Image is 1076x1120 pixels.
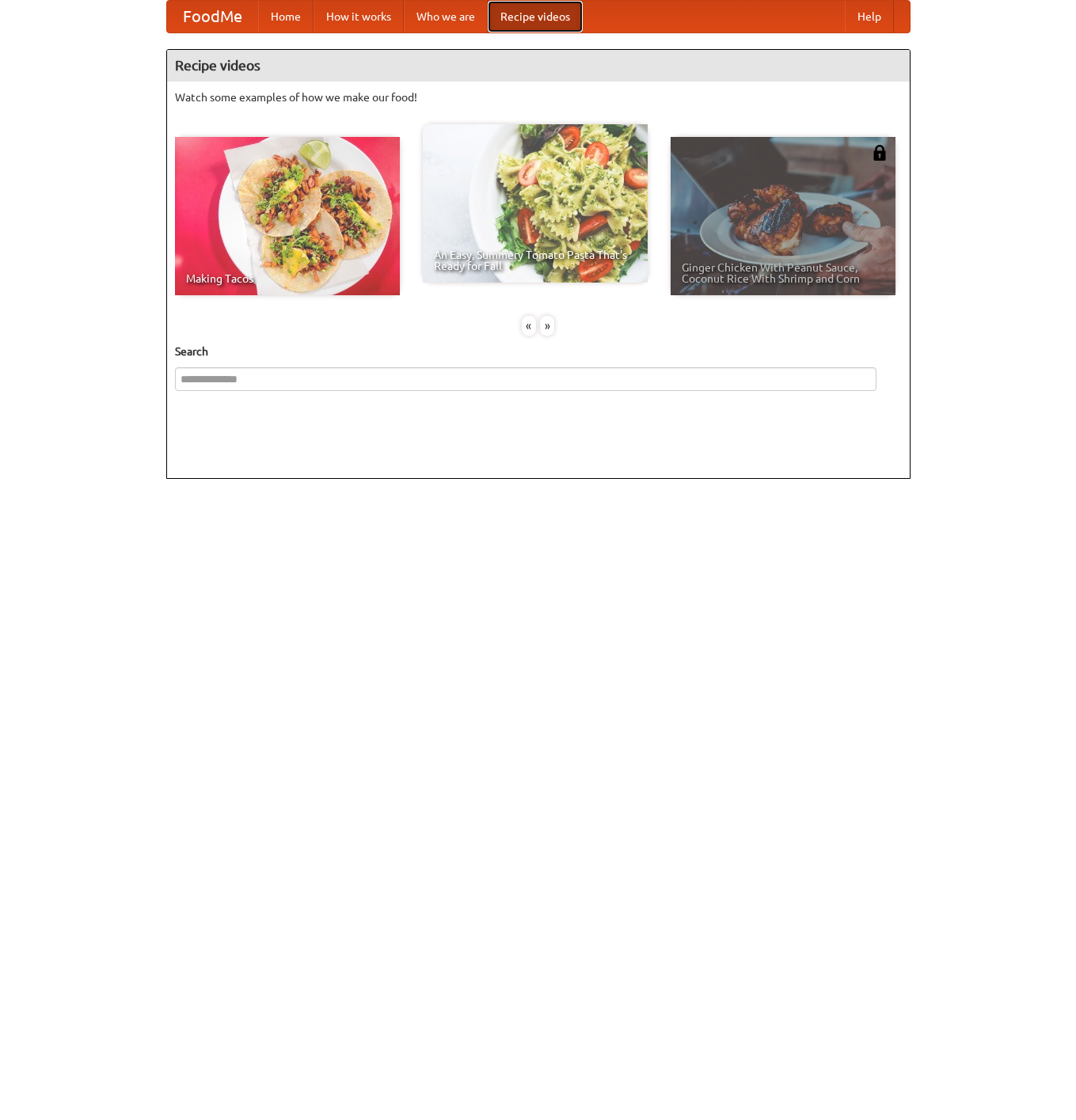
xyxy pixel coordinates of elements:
a: FoodMe [167,1,258,32]
div: « [522,316,536,336]
a: Making Tacos [175,137,400,295]
a: Recipe videos [488,1,583,32]
a: Help [845,1,894,32]
img: 483408.png [872,145,888,161]
a: How it works [314,1,404,32]
h5: Search [175,344,902,359]
a: An Easy, Summery Tomato Pasta That's Ready for Fall [423,124,648,283]
div: » [540,316,554,336]
p: Watch some examples of how we make our food! [175,89,902,105]
a: Home [258,1,314,32]
a: Who we are [404,1,488,32]
h4: Recipe videos [167,50,910,82]
span: An Easy, Summery Tomato Pasta That's Ready for Fall [434,249,637,271]
span: Making Tacos [186,273,389,284]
